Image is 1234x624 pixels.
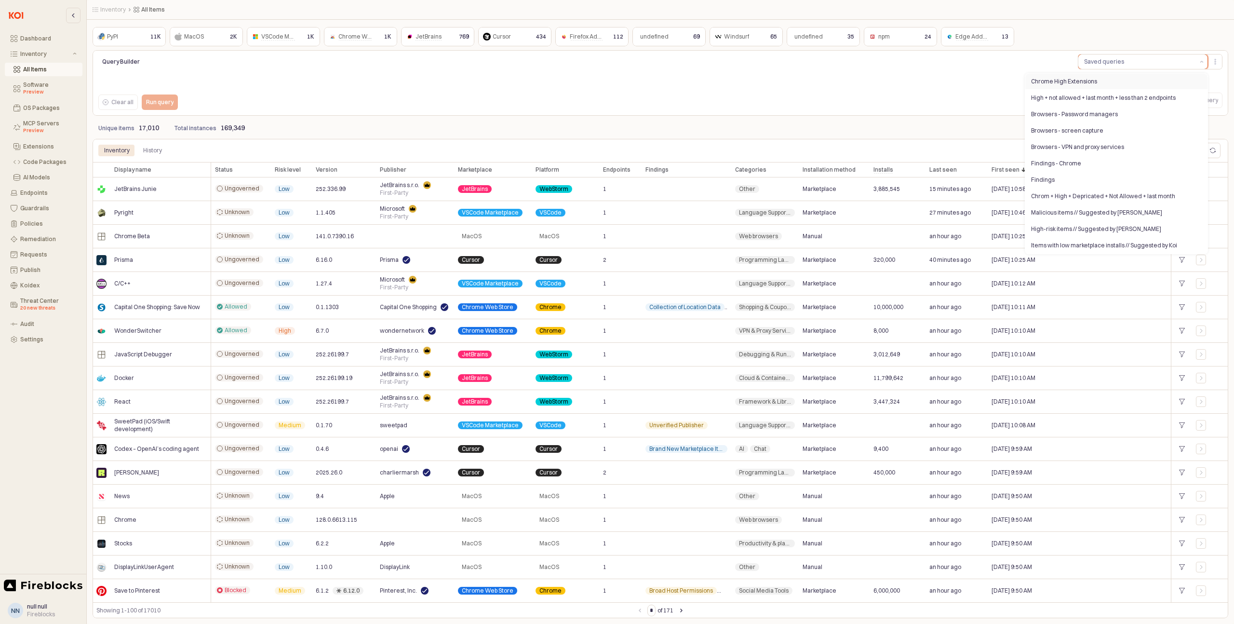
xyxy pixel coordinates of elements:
span: an hour ago [929,469,961,476]
span: Capital One Shopping: Save Now [114,303,200,311]
label: of 171 [657,606,673,615]
div: MCP Servers [23,120,77,135]
span: Platform [536,166,559,174]
span: VSCode Marketplace [462,280,519,287]
button: Requests [5,248,82,261]
span: VPN & Proxy Services [739,327,791,335]
span: Risk level [275,166,301,174]
button: Menu [1208,54,1222,69]
span: JetBrains [462,351,488,358]
span: Marketplace [803,398,836,406]
span: Marketplace [803,469,836,476]
div: Settings [20,336,77,343]
span: Collection of Location Data [649,303,721,311]
span: [DATE] 10:58 AM [992,185,1035,193]
span: [DATE] 10:10 AM [992,327,1035,335]
span: Low [279,256,290,264]
div: Browsers - VPN and proxy services [1031,143,1196,151]
span: Programming Languages [739,469,791,476]
div: Findings - Chrome [1031,160,1196,167]
span: 1 [603,232,606,240]
span: 252.336.99 [316,185,346,193]
span: JavaScript Debugger [114,351,172,358]
span: [DATE] 10:10 AM [992,398,1035,406]
span: Manual [803,232,822,240]
span: Firefox Add-ons [570,33,613,41]
div: High-risk items // Suggested by [PERSON_NAME] [1031,225,1196,233]
span: Capital One Shopping [380,303,437,311]
span: Prisma [114,256,133,264]
div: PyPI [107,32,118,41]
div: Chrome High Extensions [1031,78,1196,85]
span: Chrome [539,327,562,335]
p: 13 [1002,32,1008,41]
span: First seen [992,166,1019,174]
span: WebStorm [539,398,568,406]
p: 169,349 [220,123,245,133]
span: [DATE] 10:46 AM [992,209,1035,217]
span: C/C++ [114,280,131,287]
span: charliermarsh [380,469,419,476]
div: Malicious items // Suggested by [PERSON_NAME] [1031,209,1196,217]
p: 112 [613,32,623,41]
div: Findings [1031,176,1196,184]
span: 450,000 [873,469,895,476]
p: 65 [770,32,777,41]
span: SweetPad (iOS/Swift development) [114,418,207,433]
span: Unknown [225,232,250,240]
span: JetBrains s.r.o. [380,347,419,354]
div: MacOS [184,32,204,41]
div: Extensions [23,143,77,150]
span: 320,000 [873,256,895,264]
span: Findings [645,166,669,174]
span: VSCode [539,280,562,287]
span: Low [279,185,290,193]
input: Page [648,605,655,616]
span: Marketplace [803,209,836,217]
span: WebStorm [539,351,568,358]
p: Query Builder [102,57,227,66]
button: AI Models [5,171,82,184]
span: News [114,492,130,500]
div: All Items [23,66,77,73]
span: 0.1.1303 [316,303,339,311]
span: an hour ago [929,398,961,406]
span: 1 [603,398,606,406]
span: Installation method [803,166,856,174]
button: Saved queries [1078,54,1196,69]
span: [DATE] 10:10 AM [992,351,1035,358]
span: MacOS [462,492,482,500]
div: Cursor [493,32,511,41]
div: High + not allowed + last month + less than 2 endpoints [1031,94,1196,102]
span: Language Support & Tooling [739,209,791,217]
span: 3,012,649 [873,351,900,358]
span: Marketplace [803,445,836,453]
span: 1 [603,209,606,217]
span: Cursor [539,445,558,453]
div: Saved queries [1084,57,1124,67]
span: Shopping & Coupons [739,303,791,311]
p: 769 [459,32,469,41]
div: Select an option [1025,73,1207,254]
span: 1 [603,421,606,429]
span: VSCode [539,209,562,217]
div: Browsers - screen capture [1031,127,1196,135]
span: sweetpad [380,421,407,429]
div: OS Packages [23,105,77,111]
span: Debugging & Run Tools [739,351,791,358]
span: an hour ago [929,303,961,311]
span: JetBrains s.r.o. [380,370,419,378]
span: an hour ago [929,374,961,382]
div: nn [11,606,20,615]
span: VSCode [539,421,562,429]
span: Manual [803,492,822,500]
span: Prisma [380,256,399,264]
span: Chat [754,445,766,453]
span: Display name [114,166,151,174]
div: AI Models [23,174,77,181]
div: History [143,145,162,156]
span: Low [279,303,290,311]
span: Chrome Web Store [338,33,390,41]
span: Ungoverned [225,397,259,405]
div: Audit [20,321,77,327]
